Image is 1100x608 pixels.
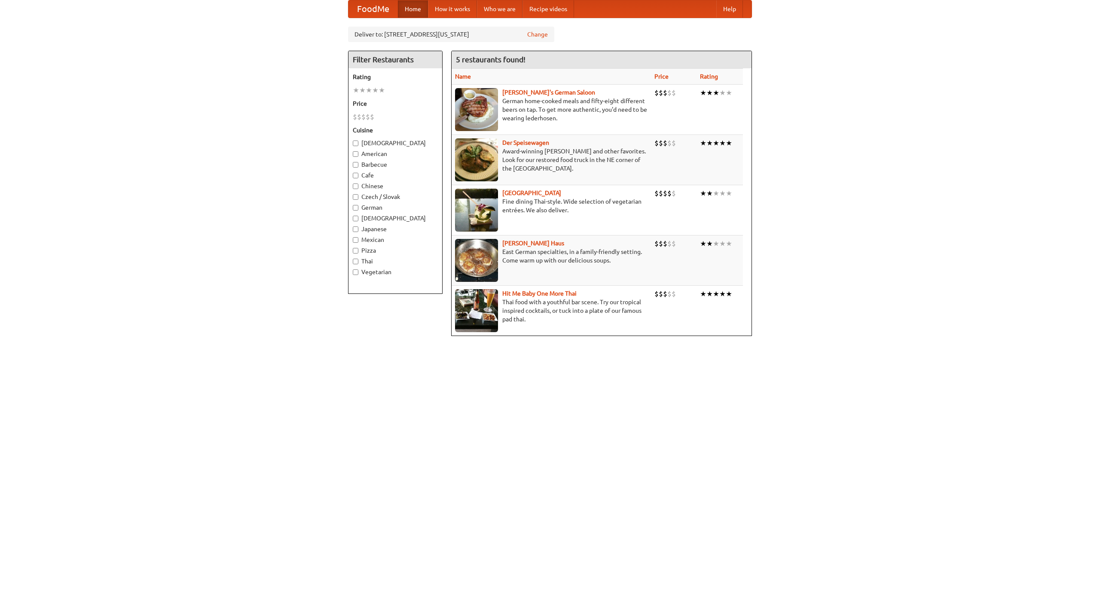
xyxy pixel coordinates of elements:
input: Cafe [353,173,358,178]
a: Recipe videos [522,0,574,18]
p: Award-winning [PERSON_NAME] and other favorites. Look for our restored food truck in the NE corne... [455,147,648,173]
li: $ [361,112,366,122]
li: $ [663,189,667,198]
li: ★ [700,189,706,198]
img: kohlhaus.jpg [455,239,498,282]
a: FoodMe [348,0,398,18]
li: $ [659,88,663,98]
li: $ [353,112,357,122]
li: ★ [719,289,726,299]
img: speisewagen.jpg [455,138,498,181]
a: [GEOGRAPHIC_DATA] [502,189,561,196]
input: Barbecue [353,162,358,168]
input: Vegetarian [353,269,358,275]
li: $ [370,112,374,122]
li: ★ [700,239,706,248]
ng-pluralize: 5 restaurants found! [456,55,526,64]
li: ★ [713,138,719,148]
p: Fine dining Thai-style. Wide selection of vegetarian entrées. We also deliver. [455,197,648,214]
li: ★ [726,138,732,148]
li: ★ [706,239,713,248]
input: Pizza [353,248,358,254]
li: ★ [706,189,713,198]
label: Thai [353,257,438,266]
li: $ [667,289,672,299]
a: [PERSON_NAME]'s German Saloon [502,89,595,96]
input: Japanese [353,226,358,232]
input: Czech / Slovak [353,194,358,200]
label: Barbecue [353,160,438,169]
p: East German specialties, in a family-friendly setting. Come warm up with our delicious soups. [455,247,648,265]
li: $ [663,88,667,98]
label: Vegetarian [353,268,438,276]
p: German home-cooked meals and fifty-eight different beers on tap. To get more authentic, you'd nee... [455,97,648,122]
li: ★ [706,88,713,98]
li: ★ [719,189,726,198]
input: Chinese [353,183,358,189]
a: How it works [428,0,477,18]
li: ★ [700,88,706,98]
label: Czech / Slovak [353,192,438,201]
li: $ [663,239,667,248]
li: ★ [713,189,719,198]
label: American [353,150,438,158]
li: $ [659,138,663,148]
img: esthers.jpg [455,88,498,131]
li: ★ [359,86,366,95]
label: Pizza [353,246,438,255]
input: [DEMOGRAPHIC_DATA] [353,216,358,221]
li: ★ [726,189,732,198]
li: $ [667,88,672,98]
li: ★ [726,239,732,248]
li: ★ [700,289,706,299]
li: $ [654,88,659,98]
li: $ [672,88,676,98]
li: ★ [700,138,706,148]
li: ★ [706,138,713,148]
li: ★ [353,86,359,95]
input: [DEMOGRAPHIC_DATA] [353,141,358,146]
label: [DEMOGRAPHIC_DATA] [353,214,438,223]
li: $ [659,289,663,299]
img: babythai.jpg [455,289,498,332]
label: Mexican [353,235,438,244]
label: Chinese [353,182,438,190]
li: $ [667,239,672,248]
li: $ [663,289,667,299]
label: Japanese [353,225,438,233]
a: Price [654,73,669,80]
li: $ [663,138,667,148]
li: ★ [379,86,385,95]
a: Who we are [477,0,522,18]
a: Hit Me Baby One More Thai [502,290,577,297]
a: Name [455,73,471,80]
h4: Filter Restaurants [348,51,442,68]
b: Der Speisewagen [502,139,549,146]
li: $ [672,239,676,248]
li: $ [654,189,659,198]
li: $ [659,189,663,198]
li: ★ [713,289,719,299]
li: $ [667,138,672,148]
li: $ [672,289,676,299]
h5: Price [353,99,438,108]
input: Thai [353,259,358,264]
li: ★ [366,86,372,95]
label: German [353,203,438,212]
li: ★ [713,88,719,98]
h5: Cuisine [353,126,438,134]
label: Cafe [353,171,438,180]
li: ★ [726,88,732,98]
li: $ [654,289,659,299]
label: [DEMOGRAPHIC_DATA] [353,139,438,147]
li: ★ [726,289,732,299]
div: Deliver to: [STREET_ADDRESS][US_STATE] [348,27,554,42]
li: ★ [706,289,713,299]
input: German [353,205,358,211]
p: Thai food with a youthful bar scene. Try our tropical inspired cocktails, or tuck into a plate of... [455,298,648,324]
li: $ [672,138,676,148]
li: $ [366,112,370,122]
li: $ [654,239,659,248]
